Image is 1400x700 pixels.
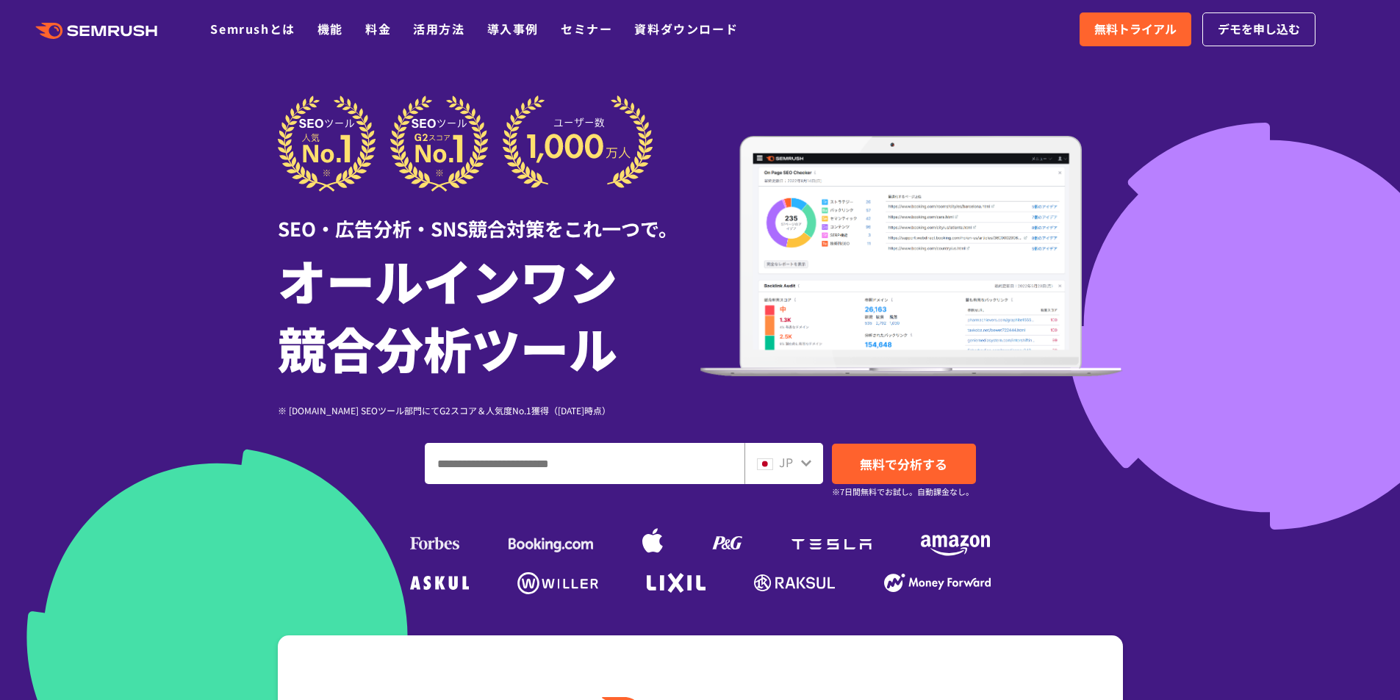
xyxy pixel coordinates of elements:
[278,403,700,417] div: ※ [DOMAIN_NAME] SEOツール部門にてG2スコア＆人気度No.1獲得（[DATE]時点）
[426,444,744,483] input: ドメイン、キーワードまたはURLを入力してください
[832,485,974,499] small: ※7日間無料でお試し。自動課金なし。
[487,20,539,37] a: 導入事例
[1218,20,1300,39] span: デモを申し込む
[832,444,976,484] a: 無料で分析する
[561,20,612,37] a: セミナー
[413,20,464,37] a: 活用方法
[210,20,295,37] a: Semrushとは
[634,20,738,37] a: 資料ダウンロード
[278,192,700,242] div: SEO・広告分析・SNS競合対策をこれ一つで。
[779,453,793,471] span: JP
[278,246,700,381] h1: オールインワン 競合分析ツール
[1202,12,1315,46] a: デモを申し込む
[365,20,391,37] a: 料金
[860,455,947,473] span: 無料で分析する
[1094,20,1177,39] span: 無料トライアル
[317,20,343,37] a: 機能
[1080,12,1191,46] a: 無料トライアル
